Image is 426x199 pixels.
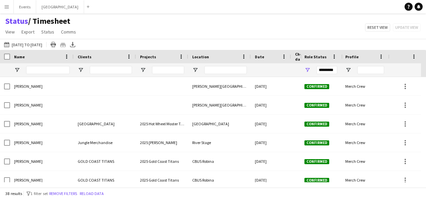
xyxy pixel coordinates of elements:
[188,77,251,95] div: [PERSON_NAME][GEOGRAPHIC_DATA]
[74,133,136,152] div: Jungle Merchandise
[3,41,44,49] button: [DATE] to [DATE]
[152,66,184,74] input: Projects Filter Input
[14,54,25,59] span: Name
[41,29,54,35] span: Status
[59,41,67,49] app-action-btn: Crew files as ZIP
[295,52,335,62] span: Checked-in date/time
[188,96,251,114] div: [PERSON_NAME][GEOGRAPHIC_DATA]
[251,171,291,189] div: [DATE]
[140,67,146,73] button: Open Filter Menu
[90,66,132,74] input: Clients Filter Input
[14,178,43,183] span: [PERSON_NAME]
[304,159,329,164] span: Confirmed
[39,27,57,36] a: Status
[188,152,251,171] div: CBUS Robina
[188,115,251,133] div: [GEOGRAPHIC_DATA]
[341,96,388,114] div: Merch Crew
[251,133,291,152] div: [DATE]
[140,54,156,59] span: Projects
[74,171,136,189] div: GOLD COAST TITANS
[192,54,209,59] span: Location
[14,103,43,108] span: [PERSON_NAME]
[341,115,388,133] div: Merch Crew
[69,41,77,49] app-action-btn: Export XLSX
[58,27,79,36] a: Comms
[251,115,291,133] div: [DATE]
[304,84,329,89] span: Confirmed
[30,191,48,196] span: 1 filter set
[304,54,327,59] span: Role Status
[74,152,136,171] div: GOLD COAST TITANS
[28,16,70,26] span: Timesheet
[5,29,15,35] span: View
[251,152,291,171] div: [DATE]
[192,67,198,73] button: Open Filter Menu
[14,121,43,126] span: [PERSON_NAME]
[3,27,17,36] a: View
[304,140,329,145] span: Confirmed
[19,27,37,36] a: Export
[341,133,388,152] div: Merch Crew
[61,29,76,35] span: Comms
[21,29,34,35] span: Export
[316,66,337,74] input: Role Status Filter Input
[251,77,291,95] div: [DATE]
[304,122,329,127] span: Confirmed
[204,66,247,74] input: Location Filter Input
[304,67,310,73] button: Open Filter Menu
[251,96,291,114] div: [DATE]
[36,0,84,13] button: [GEOGRAPHIC_DATA]
[345,54,359,59] span: Profile
[49,41,57,49] app-action-btn: Print
[14,67,20,73] button: Open Filter Menu
[78,54,91,59] span: Clients
[26,66,70,74] input: Name Filter Input
[341,171,388,189] div: Merch Crew
[136,152,188,171] div: 2025 Gold Coast Titans
[78,67,84,73] button: Open Filter Menu
[345,67,351,73] button: Open Filter Menu
[304,178,329,183] span: Confirmed
[188,171,251,189] div: CBUS Robina
[136,115,188,133] div: 2025 Hot Wheel Moster Trucks BEC
[341,152,388,171] div: Merch Crew
[304,103,329,108] span: Confirmed
[14,84,43,89] span: [PERSON_NAME]
[14,140,43,145] span: [PERSON_NAME]
[78,190,105,197] button: Reload data
[365,23,390,31] button: Reset view
[74,115,136,133] div: [GEOGRAPHIC_DATA]
[5,16,28,26] a: Status
[255,54,264,59] span: Date
[48,190,78,197] button: Remove filters
[136,133,188,152] div: 2025 [PERSON_NAME]
[341,77,388,95] div: Merch Crew
[357,66,384,74] input: Profile Filter Input
[14,0,36,13] button: Events
[188,133,251,152] div: River Stage
[136,171,188,189] div: 2025 Gold Coast Titans
[14,159,43,164] span: [PERSON_NAME]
